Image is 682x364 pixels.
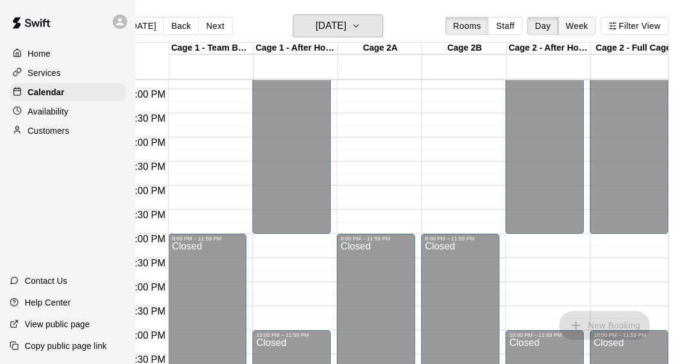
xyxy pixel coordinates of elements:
[316,17,346,34] h6: [DATE]
[422,43,507,54] div: Cage 2B
[121,330,168,340] span: 10:00 PM
[25,340,107,352] p: Copy public page link
[127,113,169,124] span: 5:30 PM
[10,45,126,63] a: Home
[558,17,596,35] button: Week
[601,17,668,35] button: Filter View
[198,17,232,35] button: Next
[340,236,393,242] div: 8:00 PM – 11:59 PM
[10,64,126,82] a: Services
[488,17,522,35] button: Staff
[28,48,51,60] p: Home
[172,236,224,242] div: 8:00 PM – 11:59 PM
[28,105,69,118] p: Availability
[10,122,126,140] a: Customers
[25,297,70,309] p: Help Center
[256,1,327,232] div: Closed
[338,43,422,54] div: Cage 2A
[127,89,169,99] span: 5:00 PM
[10,102,126,121] a: Availability
[28,67,61,79] p: Services
[25,275,67,287] p: Contact Us
[127,306,169,316] span: 9:30 PM
[25,318,90,330] p: View public page
[127,258,169,268] span: 8:30 PM
[256,332,311,338] div: 10:00 PM – 11:59 PM
[127,186,169,196] span: 7:00 PM
[445,17,489,35] button: Rooms
[509,1,580,232] div: Closed
[28,86,64,98] p: Calendar
[127,162,169,172] span: 6:30 PM
[163,17,199,35] button: Back
[127,137,169,148] span: 6:00 PM
[254,43,338,54] div: Cage 1 - After Hours - Lessons Only
[509,332,565,338] div: 10:00 PM – 11:59 PM
[293,14,383,37] button: [DATE]
[593,1,665,232] div: Closed
[169,43,254,54] div: Cage 1 - Team Booking
[527,17,558,35] button: Day
[127,234,169,244] span: 8:00 PM
[127,282,169,292] span: 9:00 PM
[120,17,164,35] button: [DATE]
[10,83,126,101] a: Calendar
[507,43,591,54] div: Cage 2 - After Hours - Lessons Only
[127,210,169,220] span: 7:30 PM
[425,236,477,242] div: 8:00 PM – 11:59 PM
[559,319,650,330] span: You don't have the permission to add bookings
[28,125,69,137] p: Customers
[591,43,675,54] div: Cage 2 - Full Cage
